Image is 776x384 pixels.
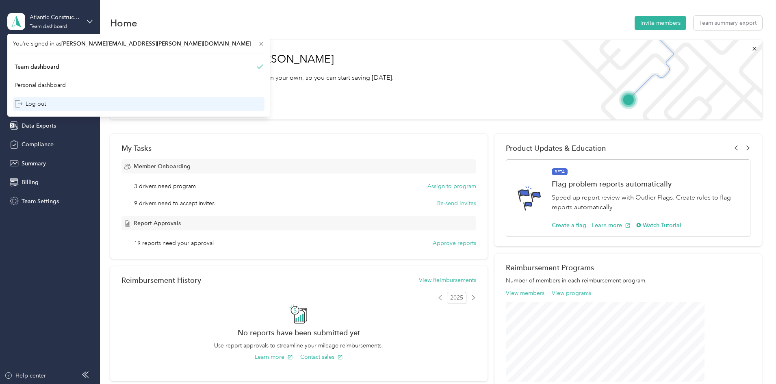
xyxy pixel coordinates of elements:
h1: Flag problem reports automatically [552,180,741,188]
span: Compliance [22,140,54,149]
span: Data Exports [22,121,56,130]
button: Re-send invites [437,199,476,208]
p: Number of members in each reimbursement program. [506,276,750,285]
img: Welcome to everlance [553,40,762,119]
button: View programs [552,289,591,297]
p: Use report approvals to streamline your mileage reimbursements. [121,341,476,350]
button: Contact sales [300,353,343,361]
button: Learn more [592,221,631,230]
span: Team Settings [22,197,59,206]
span: 2025 [447,292,466,304]
span: [PERSON_NAME][EMAIL_ADDRESS][PERSON_NAME][DOMAIN_NAME] [61,40,251,47]
span: You’re signed in as [13,39,264,48]
div: Team dashboard [30,24,67,29]
button: Watch Tutorial [636,221,681,230]
div: Personal dashboard [15,81,66,89]
span: Report Approvals [134,219,181,228]
div: Log out [15,100,46,108]
span: 9 drivers need to accept invites [134,199,215,208]
button: Learn more [255,353,293,361]
h2: Reimbursement Programs [506,263,750,272]
button: Team summary export [694,16,762,30]
div: Atlantic Constructors [30,13,80,22]
h1: Home [110,19,137,27]
button: Invite members [635,16,686,30]
span: Summary [22,159,46,168]
button: View members [506,289,544,297]
span: Member Onboarding [134,162,191,171]
span: Billing [22,178,39,187]
span: BETA [552,168,568,176]
button: Assign to program [427,182,476,191]
span: 19 reports need your approval [134,239,214,247]
button: Help center [4,371,46,380]
h2: No reports have been submitted yet [121,328,476,337]
div: Team dashboard [15,63,59,71]
div: My Tasks [121,144,476,152]
span: Product Updates & Education [506,144,606,152]
button: Create a flag [552,221,586,230]
iframe: Everlance-gr Chat Button Frame [730,338,776,384]
button: View Reimbursements [419,276,476,284]
p: Speed up report review with Outlier Flags. Create rules to flag reports automatically. [552,193,741,213]
h2: Reimbursement History [121,276,201,284]
span: 3 drivers need program [134,182,196,191]
button: Approve reports [433,239,476,247]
